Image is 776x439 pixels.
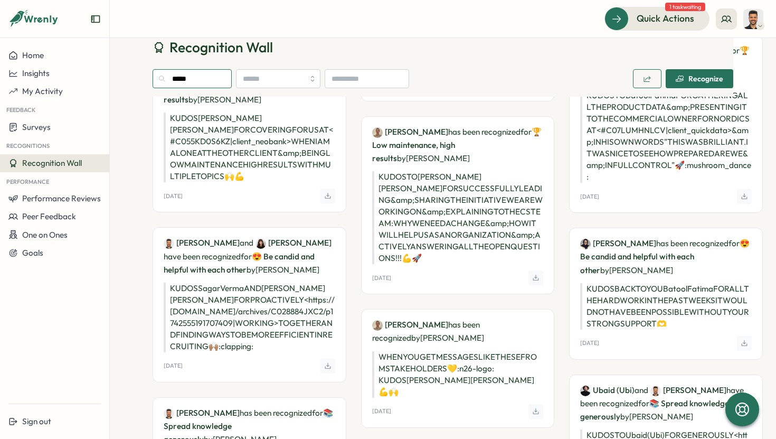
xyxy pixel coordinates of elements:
[240,237,253,249] span: and
[312,408,323,418] span: for
[666,69,733,88] button: Recognize
[635,385,648,396] span: and
[255,237,332,249] a: Kelly Rosa[PERSON_NAME]
[521,127,532,137] span: for
[580,398,729,422] span: 📚 Spread knowledge generously
[169,38,273,57] span: Recognition Wall
[372,408,391,415] p: [DATE]
[22,211,76,221] span: Peer Feedback
[372,125,544,165] p: has been recognized by [PERSON_NAME]
[164,407,240,419] a: Sagar Verma[PERSON_NAME]
[164,113,335,182] p: KUDOS [PERSON_NAME] [PERSON_NAME] FOR COVERING FOR US AT <#C055KD0S6KZ|client_neobank> WHEN I AM ...
[164,362,183,369] p: [DATE]
[164,237,240,249] a: Sagar Verma[PERSON_NAME]
[164,236,335,276] p: have been recognized by [PERSON_NAME]
[372,351,544,398] p: WHEN YOU GET MESSAGES LIKE THESE FROM STAKEHOLDERS💛:n26-logo: KUDOS [PERSON_NAME] [PERSON_NAME] 💪🙌
[22,158,82,168] span: Recognition Wall
[372,127,542,163] span: 🏆 Low maintenance, high results
[580,386,591,396] img: Ubaid (Ubi)
[372,320,383,331] img: Francisco Afonso
[164,408,174,419] img: Sagar Verma
[650,386,661,396] img: Sagar Verma
[241,251,252,261] span: for
[580,385,635,396] a: Ubaid (Ubi)Ubaid (Ubi)
[580,238,656,249] a: Batool Fatima[PERSON_NAME]
[665,3,705,11] span: 1 task waiting
[372,318,544,344] p: has been recognized by [PERSON_NAME]
[164,283,335,352] p: KUDOS Sagar Verma AND [PERSON_NAME] [PERSON_NAME] FOR PROACTIVELY <https://[DOMAIN_NAME]/archives...
[372,171,544,264] p: KUDOS TO [PERSON_NAME] [PERSON_NAME] FOR SUCCESSFULLY LEADING &amp; SHARING THE INITIATIVE WE ARE...
[372,127,383,138] img: Francisco Afonso
[580,237,752,276] p: has been recognized by [PERSON_NAME]
[580,239,591,249] img: Batool Fatima
[604,7,709,30] button: Quick Actions
[580,193,599,200] p: [DATE]
[728,45,740,55] span: for
[580,340,599,347] p: [DATE]
[372,319,448,331] a: Francisco Afonso[PERSON_NAME]
[255,238,266,249] img: Kelly Rosa
[676,74,723,83] div: Recognize
[22,193,101,203] span: Performance Reviews
[372,126,448,138] a: Francisco Afonso[PERSON_NAME]
[580,90,752,183] p: KUDOS TO Batool Fatima FOR GATHERING ALL THE PRODUCT DATA &amp; PRESENTING IT TO THE COMMERCIAL O...
[580,384,752,423] p: have been recognized by [PERSON_NAME]
[22,416,51,426] span: Sign out
[650,385,726,396] a: Sagar Verma[PERSON_NAME]
[22,248,43,258] span: Goals
[743,9,763,29] img: Sagar Verma
[580,283,752,330] p: KUDOS BACK TO YOU Batool Fatima FOR ALL THE HARD WORK IN THE PAST WEEKS IT WOULD NOT HAVE BEEN PO...
[638,398,649,408] span: for
[580,238,750,275] span: 😍 Be candid and helpful with each other
[90,14,101,24] button: Expand sidebar
[22,230,68,240] span: One on Ones
[22,122,51,132] span: Surveys
[22,86,63,96] span: My Activity
[372,275,391,282] p: [DATE]
[728,238,740,248] span: for
[22,68,50,78] span: Insights
[164,238,174,249] img: Sagar Verma
[22,50,44,60] span: Home
[164,193,183,200] p: [DATE]
[637,12,694,25] span: Quick Actions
